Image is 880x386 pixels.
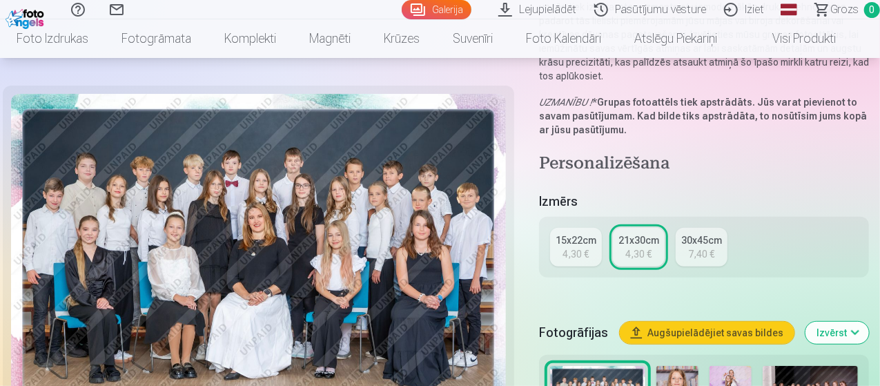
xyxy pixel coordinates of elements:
a: 30x45cm7,40 € [676,228,727,267]
a: Magnēti [293,19,367,58]
a: Suvenīri [436,19,509,58]
a: 15x22cm4,30 € [550,228,602,267]
div: 4,30 € [563,247,589,261]
a: Foto kalendāri [509,19,618,58]
a: Krūzes [367,19,436,58]
span: Grozs [830,1,859,18]
div: 7,40 € [689,247,715,261]
span: 0 [864,2,880,18]
strong: Grupas fotoattēls tiek apstrādāts. Jūs varat pievienot to savam pasūtījumam. Kad bilde tiks apstr... [539,97,867,135]
em: UZMANĪBU ! [539,97,592,108]
img: /fa1 [6,6,48,29]
div: 30x45cm [681,233,722,247]
a: Atslēgu piekariņi [618,19,734,58]
button: Izvērst [805,322,869,344]
a: Komplekti [208,19,293,58]
h4: Personalizēšana [539,153,869,175]
div: 15x22cm [556,233,596,247]
h5: Fotogrāfijas [539,323,609,342]
div: 4,30 € [626,247,652,261]
div: 21x30cm [618,233,659,247]
a: 21x30cm4,30 € [613,228,665,267]
button: Augšupielādējiet savas bildes [620,322,794,344]
a: Fotogrāmata [105,19,208,58]
a: Visi produkti [734,19,852,58]
h5: Izmērs [539,192,869,211]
